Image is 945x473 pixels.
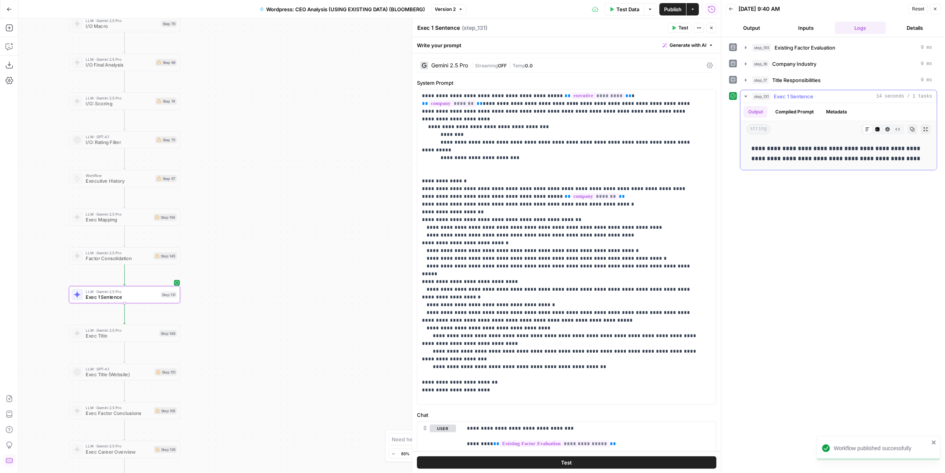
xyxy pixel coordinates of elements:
[921,44,932,51] span: 0 ms
[417,24,460,32] textarea: Exec 1 Sentence
[909,4,928,14] button: Reset
[834,444,929,452] div: Workflow published successfully
[604,3,644,15] button: Test Data
[475,63,498,69] span: Streaming
[771,106,818,118] button: Compiled Prompt
[124,110,126,130] g: Edge from step_74 to step_75
[155,98,177,105] div: Step 74
[432,4,466,14] button: Version 2
[931,439,937,446] button: close
[155,59,177,66] div: Step 69
[124,264,126,285] g: Edge from step_145 to step_131
[726,22,777,34] button: Output
[659,3,686,15] button: Publish
[86,332,156,340] span: Exec Title
[86,95,152,101] span: LLM · Gemini 2.5 Pro
[69,93,180,110] div: LLM · Gemini 2.5 ProI/O: ScoringStep 74
[86,444,151,449] span: LLM · Gemini 2.5 Pro
[775,44,835,51] span: Existing Factor Evaluation
[86,62,152,69] span: I/O Final Analysis
[154,446,177,453] div: Step 129
[740,74,937,86] button: 0 ms
[86,57,152,62] span: LLM · Gemini 2.5 Pro
[417,411,716,419] label: Chat
[69,170,180,187] div: WorkflowExecutive HistoryStep 57
[124,187,126,208] g: Edge from step_57 to step_104
[507,61,513,69] span: |
[752,60,769,68] span: step_16
[86,178,152,185] span: Executive History
[431,63,468,68] div: Gemini 2.5 Pro
[86,289,157,295] span: LLM · Gemini 2.5 Pro
[255,3,430,15] button: Wordpress: CEO Analysis (USING EXISTING DATA) (BLOOMBERG)
[740,103,937,170] div: 14 seconds / 1 tasks
[86,366,151,372] span: LLM · GPT-4.1
[740,58,937,70] button: 0 ms
[159,330,177,337] div: Step 148
[401,451,410,457] span: 93%
[124,342,126,363] g: Edge from step_148 to step_151
[921,77,932,84] span: 0 ms
[772,76,821,84] span: Title Responsibilities
[153,214,177,221] div: Step 104
[86,449,151,456] span: Exec Career Overview
[86,371,151,379] span: Exec Title (Website)
[417,79,716,87] label: System Prompt
[498,63,507,69] span: OFF
[912,5,924,12] span: Reset
[124,380,126,401] g: Edge from step_151 to step_105
[86,405,151,411] span: LLM · Gemini 2.5 Pro
[659,40,716,50] button: Generate with AI
[69,363,180,380] div: LLM · GPT-4.1Exec Title (Website)Step 151
[161,21,177,27] div: Step 70
[772,60,816,68] span: Company Industry
[160,291,177,298] div: Step 131
[124,148,126,169] g: Edge from step_75 to step_57
[740,41,937,54] button: 0 ms
[430,425,456,432] button: user
[86,327,156,333] span: LLM · Gemini 2.5 Pro
[664,5,682,13] span: Publish
[561,458,572,466] span: Test
[69,441,180,458] div: LLM · Gemini 2.5 ProExec Career OverviewStep 129
[69,247,180,264] div: LLM · Gemini 2.5 ProFactor ConsolidationStep 145
[154,407,177,415] div: Step 105
[69,15,180,32] div: LLM · Gemini 2.5 ProI/O MacroStep 70
[267,5,425,13] span: Wordpress: CEO Analysis (USING EXISTING DATA) (BLOOMBERG)
[86,18,158,24] span: LLM · Gemini 2.5 Pro
[435,6,456,13] span: Version 2
[744,106,768,118] button: Output
[678,24,688,31] span: Test
[752,44,771,51] span: step_155
[417,456,716,468] button: Test
[471,61,475,69] span: |
[124,419,126,440] g: Edge from step_105 to step_129
[86,100,152,108] span: I/O: Scoring
[821,106,852,118] button: Metadata
[670,42,706,49] span: Generate with AI
[412,37,721,53] div: Write your prompt
[752,93,771,100] span: step_131
[86,134,152,140] span: LLM · GPT-4.1
[86,211,151,217] span: LLM · Gemini 2.5 Pro
[740,90,937,103] button: 14 seconds / 1 tasks
[668,23,692,33] button: Test
[774,93,813,100] span: Exec 1 Sentence
[889,22,940,34] button: Details
[69,54,180,71] div: LLM · Gemini 2.5 ProI/O Final AnalysisStep 69
[462,24,487,32] span: ( step_131 )
[752,76,769,84] span: step_17
[86,139,152,146] span: I/O: Rating Filter
[876,93,932,100] span: 14 seconds / 1 tasks
[155,368,177,376] div: Step 151
[747,124,770,134] span: string
[86,216,151,224] span: Exec Mapping
[86,410,151,417] span: Exec Factor Conclusions
[513,63,525,69] span: Temp
[780,22,831,34] button: Inputs
[921,60,932,67] span: 0 ms
[86,255,151,262] span: Factor Consolidation
[124,303,126,324] g: Edge from step_131 to step_148
[525,63,533,69] span: 0.0
[69,131,180,148] div: LLM · GPT-4.1I/O: Rating FilterStep 75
